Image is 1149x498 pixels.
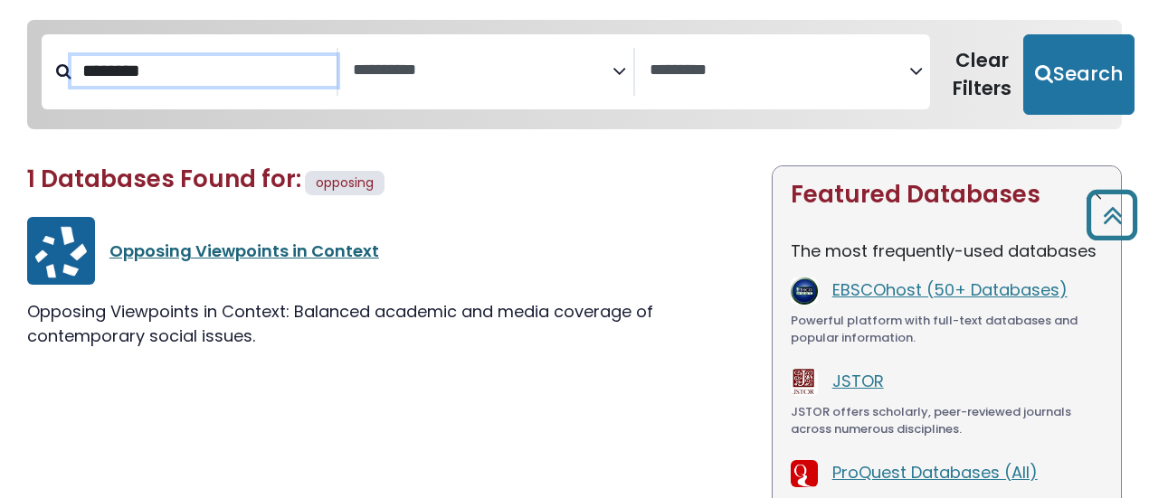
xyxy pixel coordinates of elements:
div: JSTOR offers scholarly, peer-reviewed journals across numerous disciplines. [791,403,1103,438]
button: Submit for Search Results [1023,34,1135,116]
a: ProQuest Databases (All) [832,461,1038,484]
a: JSTOR [832,370,884,392]
a: Back to Top [1079,198,1144,231]
span: opposing [316,174,374,192]
p: The most frequently-used databases [791,239,1103,263]
a: EBSCOhost (50+ Databases) [832,278,1068,301]
button: Clear Filters [941,34,1023,116]
nav: Search filters [27,20,1122,130]
input: Search database by title or keyword [71,56,337,86]
button: Featured Databases [773,166,1121,223]
textarea: Search [353,61,612,80]
div: Powerful platform with full-text databases and popular information. [791,312,1103,347]
textarea: Search [650,61,909,80]
div: Opposing Viewpoints in Context: Balanced academic and media coverage of contemporary social issues. [27,299,750,348]
span: 1 Databases Found for: [27,163,301,195]
a: Opposing Viewpoints in Context [109,240,379,262]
